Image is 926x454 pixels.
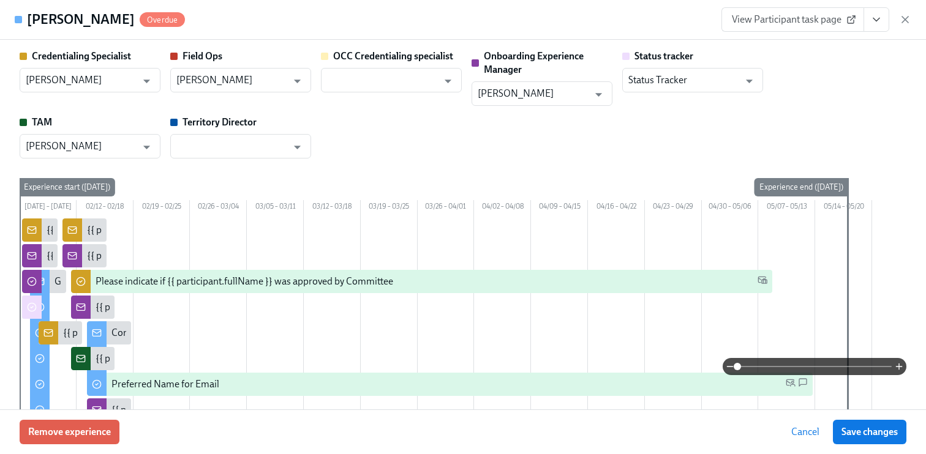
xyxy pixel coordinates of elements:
div: 05/07 – 05/13 [758,200,815,216]
button: Cancel [783,420,828,444]
div: 04/09 – 04/15 [531,200,588,216]
button: Remove experience [20,420,119,444]
div: {{ participant.fullName }} CV is complete [87,223,255,237]
button: Open [439,72,457,91]
div: 04/02 – 04/08 [474,200,531,216]
div: 04/16 – 04/22 [588,200,645,216]
span: SMS [798,378,808,392]
strong: Onboarding Experience Manager [484,50,584,75]
button: View task page [864,7,889,32]
span: Personal Email [786,378,796,392]
div: {{ participant.fullName }} was approved by committee [111,403,336,417]
div: 05/14 – 05/20 [815,200,872,216]
div: {{ participant.fullName }} is ready for committee. [96,300,298,314]
strong: Field Ops [183,50,222,62]
h4: [PERSON_NAME] [27,10,135,29]
div: 04/23 – 04/29 [645,200,702,216]
button: Open [740,72,759,91]
div: 03/05 – 03/11 [247,200,304,216]
button: Open [288,138,307,157]
strong: Credentialing Specialist [32,50,131,62]
span: Save changes [841,426,898,438]
div: Please indicate if {{ participant.fullName }} was approved by Committee [96,275,393,288]
strong: Territory Director [183,116,257,128]
button: Save changes [833,420,906,444]
span: View Participant task page [732,13,854,26]
span: Overdue [140,15,185,24]
div: {{ participant.fullName }} has been enrolled in the Dado Pre-boarding [47,249,336,262]
div: 02/12 – 02/18 [77,200,134,216]
strong: TAM [32,116,52,128]
div: 03/19 – 03/25 [361,200,418,216]
div: 03/12 – 03/18 [304,200,361,216]
div: Experience start ([DATE]) [19,178,115,196]
strong: OCC Credentialing specialist [333,50,453,62]
span: Work Email [758,275,767,289]
div: {{ participant.fullName }} has been enrolled in the Dado Pre-boarding [47,223,336,237]
button: Open [137,72,156,91]
div: 02/26 – 03/04 [190,200,247,216]
div: 04/30 – 05/06 [702,200,759,216]
strong: Status tracker [634,50,693,62]
div: Getting started at [GEOGRAPHIC_DATA] [55,275,224,288]
a: View Participant task page [721,7,864,32]
span: Cancel [791,426,819,438]
div: Experience end ([DATE]) [755,178,848,196]
button: Open [589,85,608,104]
div: 03/26 – 04/01 [418,200,475,216]
button: Open [288,72,307,91]
button: Open [137,138,156,157]
div: Congrats! You've been approved [111,326,247,340]
div: {{ participant.fullName }} is ready for committee. [96,352,298,365]
div: 02/19 – 02/25 [134,200,190,216]
div: Preferred Name for Email [111,378,219,391]
div: {{ participant.fullName }} CV is complete [87,249,255,262]
span: Remove experience [28,426,111,438]
div: {{ participant.fullName }} didn't complete a residency [63,326,284,340]
div: [DATE] – [DATE] [20,200,77,216]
